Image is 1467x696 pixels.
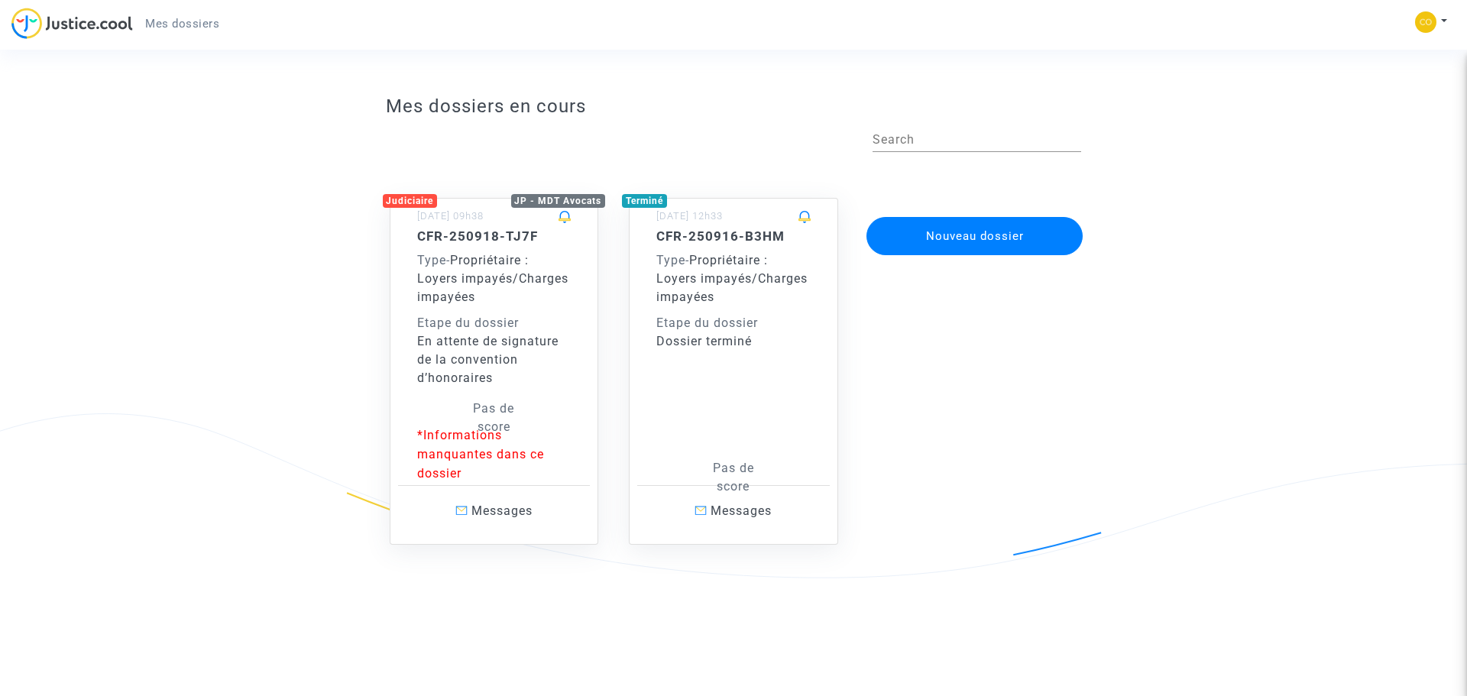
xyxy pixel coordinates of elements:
[145,17,219,31] span: Mes dossiers
[713,461,754,494] span: Pas de score
[386,95,1082,118] h3: Mes dossiers en cours
[656,228,811,244] h5: CFR-250916-B3HM
[417,332,572,387] div: En attente de signature de la convention d’honoraires
[622,194,667,208] div: Terminé
[417,426,572,483] p: *Informations manquantes dans ce dossier
[417,253,450,267] span: -
[383,194,438,208] div: Judiciaire
[637,485,830,536] a: Messages
[656,253,685,267] span: Type
[417,253,446,267] span: Type
[656,314,811,332] div: Etape du dossier
[417,228,572,244] h5: CFR-250918-TJ7F
[398,485,591,536] a: Messages
[417,253,568,304] span: Propriétaire : Loyers impayés/Charges impayées
[417,210,484,222] small: [DATE] 09h38
[656,332,811,351] div: Dossier terminé
[614,167,853,545] a: Terminé[DATE] 12h33CFR-250916-B3HMType-Propriétaire : Loyers impayés/Charges impayéesEtape du dos...
[374,167,614,545] a: JudiciaireJP - MDT Avocats[DATE] 09h38CFR-250918-TJ7FType-Propriétaire : Loyers impayés/Charges i...
[417,314,572,332] div: Etape du dossier
[11,8,133,39] img: jc-logo.svg
[473,401,514,434] span: Pas de score
[1415,11,1436,33] img: 38b4a36a50ee8c19d5d4da1f2d0098ea
[866,217,1083,255] button: Nouveau dossier
[471,503,533,518] span: Messages
[656,253,689,267] span: -
[711,503,772,518] span: Messages
[133,12,232,35] a: Mes dossiers
[656,253,808,304] span: Propriétaire : Loyers impayés/Charges impayées
[865,207,1085,222] a: Nouveau dossier
[656,210,723,222] small: [DATE] 12h33
[511,194,606,208] div: JP - MDT Avocats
